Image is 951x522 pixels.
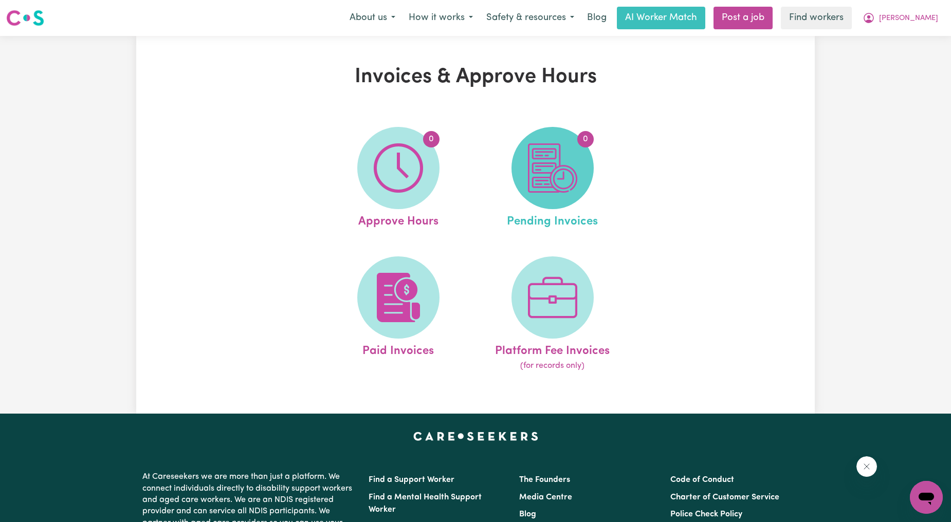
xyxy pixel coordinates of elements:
[479,127,627,231] a: Pending Invoices
[6,9,44,27] img: Careseekers logo
[6,6,44,30] a: Careseekers logo
[856,456,877,477] iframe: Close message
[369,476,454,484] a: Find a Support Worker
[480,7,581,29] button: Safety & resources
[714,7,773,29] a: Post a job
[520,360,584,372] span: (for records only)
[369,493,482,514] a: Find a Mental Health Support Worker
[6,7,62,15] span: Need any help?
[879,13,938,24] span: [PERSON_NAME]
[495,339,610,360] span: Platform Fee Invoices
[255,65,696,89] h1: Invoices & Approve Hours
[617,7,705,29] a: AI Worker Match
[519,493,572,501] a: Media Centre
[670,476,734,484] a: Code of Conduct
[362,339,434,360] span: Paid Invoices
[910,481,943,514] iframe: Button to launch messaging window
[413,432,538,440] a: Careseekers home page
[670,493,779,501] a: Charter of Customer Service
[581,7,613,29] a: Blog
[507,209,598,231] span: Pending Invoices
[343,7,402,29] button: About us
[324,127,472,231] a: Approve Hours
[670,510,742,518] a: Police Check Policy
[519,510,536,518] a: Blog
[577,131,594,147] span: 0
[781,7,852,29] a: Find workers
[423,131,440,147] span: 0
[856,7,945,29] button: My Account
[519,476,570,484] a: The Founders
[402,7,480,29] button: How it works
[479,256,627,372] a: Platform Fee Invoices(for records only)
[324,256,472,372] a: Paid Invoices
[358,209,438,231] span: Approve Hours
